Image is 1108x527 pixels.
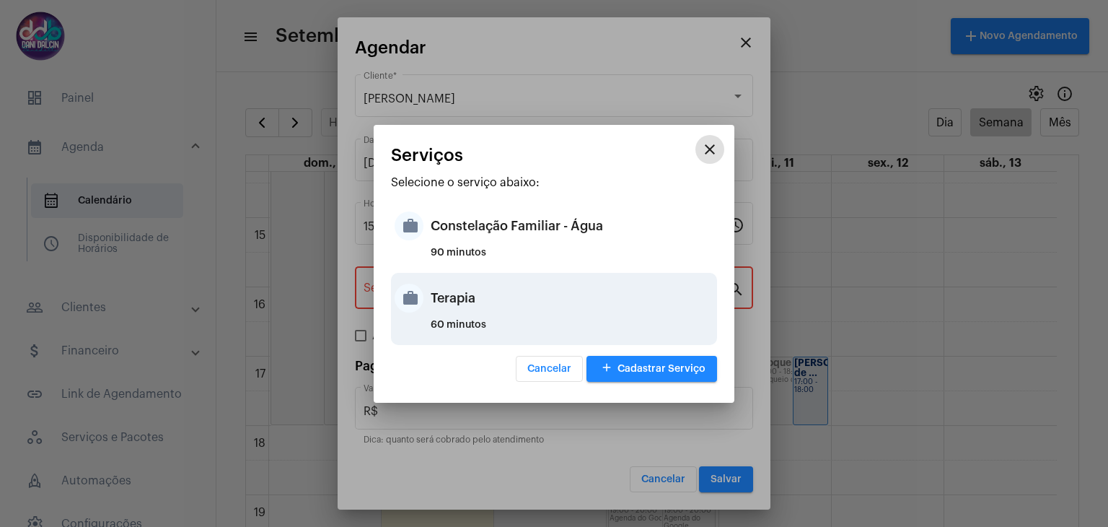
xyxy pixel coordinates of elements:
[701,141,718,158] mat-icon: close
[391,176,717,189] p: Selecione o serviço abaixo:
[431,320,713,341] div: 60 minutos
[431,204,713,248] div: Constelação Familiar - Água
[395,284,423,313] mat-icon: work
[586,356,717,382] button: Cadastrar Serviço
[431,248,713,269] div: 90 minutos
[431,276,713,320] div: Terapia
[598,364,705,374] span: Cadastrar Serviço
[598,359,615,378] mat-icon: add
[516,356,583,382] button: Cancelar
[391,146,463,165] span: Serviços
[527,364,571,374] span: Cancelar
[395,212,423,240] mat-icon: work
